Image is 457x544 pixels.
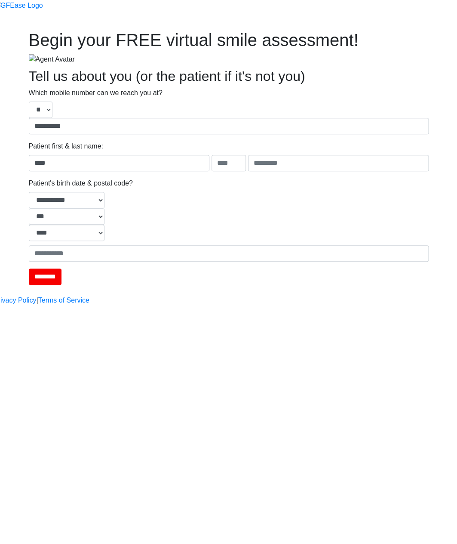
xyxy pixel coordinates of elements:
h2: Tell us about you (or the patient if it's not you) [29,68,429,84]
img: Agent Avatar [29,54,75,65]
label: Which mobile number can we reach you at? [29,88,163,98]
h1: Begin your FREE virtual smile assessment! [29,30,429,50]
label: Patient's birth date & postal code? [29,178,133,189]
label: Patient first & last name: [29,141,103,151]
a: Terms of Service [38,295,89,306]
a: | [37,295,38,306]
